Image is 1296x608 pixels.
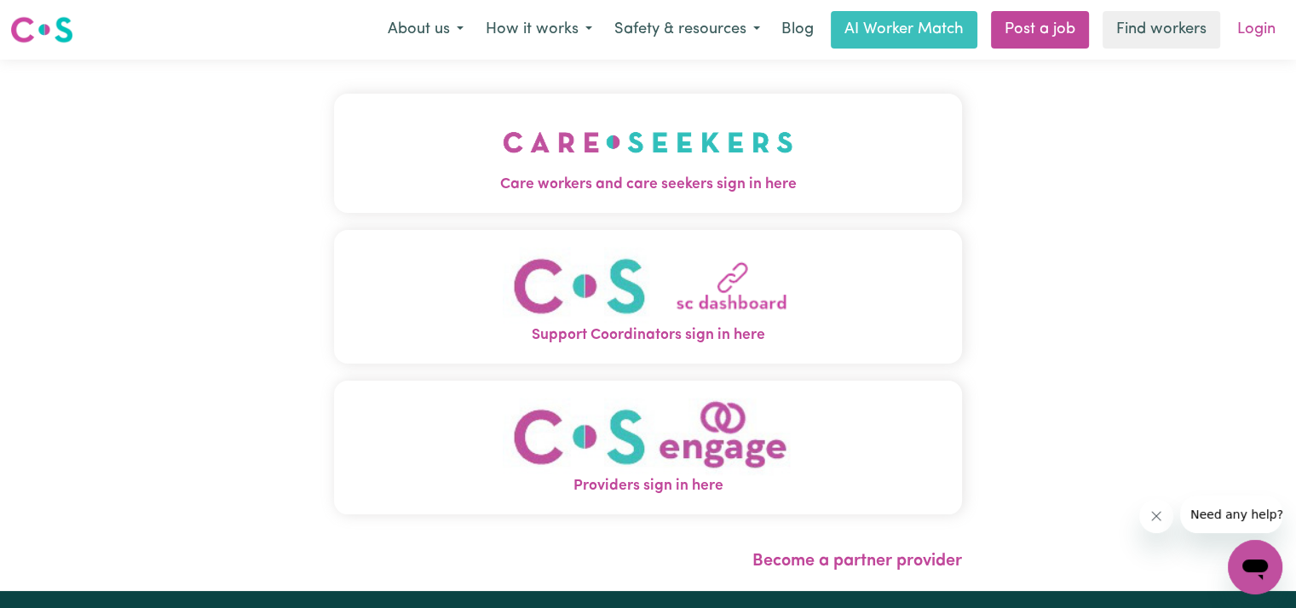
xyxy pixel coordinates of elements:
[1139,499,1173,533] iframe: Close message
[334,94,962,213] button: Care workers and care seekers sign in here
[334,324,962,347] span: Support Coordinators sign in here
[10,10,73,49] a: Careseekers logo
[334,475,962,497] span: Providers sign in here
[475,12,603,48] button: How it works
[10,12,103,26] span: Need any help?
[1227,11,1286,49] a: Login
[334,230,962,364] button: Support Coordinators sign in here
[752,553,962,570] a: Become a partner provider
[603,12,771,48] button: Safety & resources
[334,381,962,514] button: Providers sign in here
[10,14,73,45] img: Careseekers logo
[991,11,1089,49] a: Post a job
[1180,496,1282,533] iframe: Message from company
[334,174,962,196] span: Care workers and care seekers sign in here
[831,11,977,49] a: AI Worker Match
[771,11,824,49] a: Blog
[1103,11,1220,49] a: Find workers
[377,12,475,48] button: About us
[1228,540,1282,594] iframe: Button to launch messaging window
